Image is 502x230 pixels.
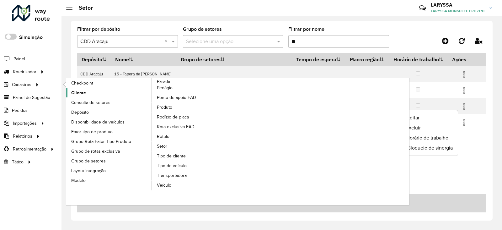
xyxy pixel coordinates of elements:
[152,171,238,180] a: Transportadora
[176,53,292,66] th: Grupo de setores
[152,122,238,132] a: Rota exclusiva FAD
[152,161,238,171] a: Tipo de veículo
[152,151,238,161] a: Tipo de cliente
[13,94,50,101] span: Painel de Sugestão
[66,78,238,190] a: Parada
[288,25,324,33] label: Filtrar por nome
[77,25,120,33] label: Filtrar por depósito
[396,133,458,143] li: Horário de trabalho
[152,93,238,102] a: Ponto de apoio FAD
[157,153,186,159] span: Tipo de cliente
[66,156,152,166] a: Grupo de setores
[13,68,36,75] span: Roteirizador
[77,53,111,66] th: Depósito
[157,133,169,140] span: Rótulo
[292,53,345,66] th: Tempo de espera
[111,66,176,82] td: 15 - Tapera da [PERSON_NAME]
[157,172,187,179] span: Transportadora
[416,1,429,15] a: Contato Rápido
[66,127,152,136] a: Fator tipo de produto
[183,25,222,33] label: Grupo de setores
[71,158,106,164] span: Grupo de setores
[396,123,458,133] li: Excluir
[71,167,106,174] span: Layout integração
[19,34,43,41] label: Simulação
[66,98,152,107] a: Consulta de setores
[71,109,89,116] span: Depósito
[157,94,196,101] span: Ponto de apoio FAD
[66,107,152,117] a: Depósito
[157,104,172,111] span: Produto
[431,8,485,14] span: LARYSSA MONSUETE FROZINI
[388,53,447,66] th: Horário de trabalho
[152,112,238,122] a: Rodízio de placa
[66,78,152,88] a: Checkpoint
[152,103,238,112] a: Produto
[13,146,46,152] span: Retroalimentação
[66,166,152,175] a: Layout integração
[12,159,24,165] span: Tático
[157,143,167,150] span: Setor
[72,4,93,11] h2: Setor
[66,176,152,185] a: Modelo
[71,90,86,96] span: Cliente
[157,114,189,120] span: Rodízio de placa
[152,181,238,190] a: Veículo
[66,117,152,127] a: Disponibilidade de veículos
[13,133,32,140] span: Relatórios
[71,129,113,135] span: Fator tipo de produto
[66,146,152,156] a: Grupo de rotas exclusiva
[71,80,93,86] span: Checkpoint
[152,83,238,93] a: Pedágio
[157,123,195,130] span: Rota exclusiva FAD
[13,56,25,62] span: Painel
[157,162,187,169] span: Tipo de veículo
[71,138,131,145] span: Grupo Rota Fator Tipo Produto
[165,38,170,45] span: Clear all
[448,53,485,66] th: Ações
[77,66,111,82] td: CDD Aracaju
[71,148,120,155] span: Grupo de rotas exclusiva
[157,85,173,91] span: Pedágio
[152,132,238,141] a: Rótulo
[71,177,86,184] span: Modelo
[12,81,31,88] span: Cadastros
[345,53,388,66] th: Macro região
[152,142,238,151] a: Setor
[66,88,152,97] a: Cliente
[157,78,170,85] span: Parada
[71,99,110,106] span: Consulta de setores
[157,182,171,189] span: Veículo
[71,119,125,125] span: Disponibilidade de veículos
[66,137,152,146] a: Grupo Rota Fator Tipo Produto
[13,120,37,127] span: Importações
[396,113,458,123] li: Editar
[12,107,28,114] span: Pedidos
[396,143,458,153] li: Bloqueio de sinergia
[111,53,176,66] th: Nome
[431,2,485,8] h3: LARYSSA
